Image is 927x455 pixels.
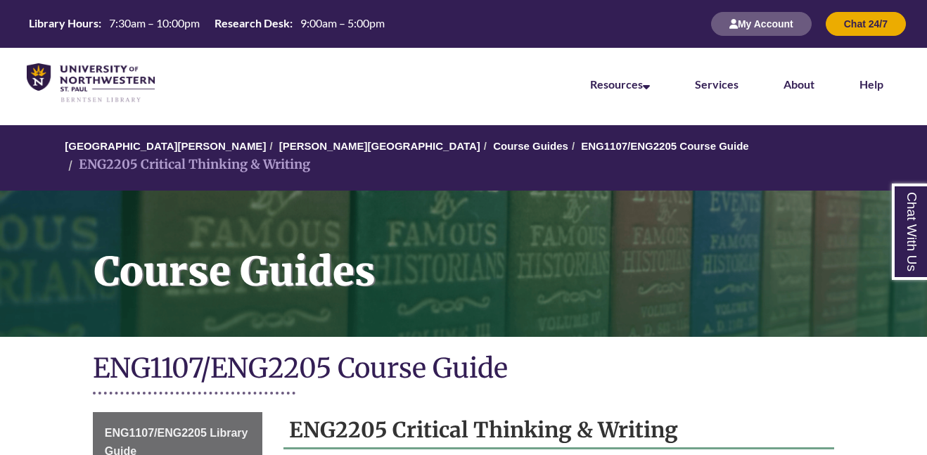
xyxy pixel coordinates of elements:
h1: Course Guides [79,191,927,319]
span: 9:00am – 5:00pm [300,16,385,30]
th: Library Hours: [23,15,103,31]
a: [PERSON_NAME][GEOGRAPHIC_DATA] [279,140,480,152]
h2: ENG2205 Critical Thinking & Writing [283,412,834,449]
a: Resources [590,77,650,91]
th: Research Desk: [209,15,295,31]
button: Chat 24/7 [826,12,906,36]
a: My Account [711,18,812,30]
a: Help [859,77,883,91]
span: 7:30am – 10:00pm [109,16,200,30]
h1: ENG1107/ENG2205 Course Guide [93,351,834,388]
table: Hours Today [23,15,390,31]
a: Hours Today [23,15,390,32]
a: ENG1107/ENG2205 Course Guide [581,140,748,152]
img: UNWSP Library Logo [27,63,155,104]
a: Course Guides [493,140,568,152]
li: ENG2205 Critical Thinking & Writing [65,155,310,175]
a: [GEOGRAPHIC_DATA][PERSON_NAME] [65,140,266,152]
a: About [784,77,814,91]
button: My Account [711,12,812,36]
a: Chat 24/7 [826,18,906,30]
a: Services [695,77,739,91]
